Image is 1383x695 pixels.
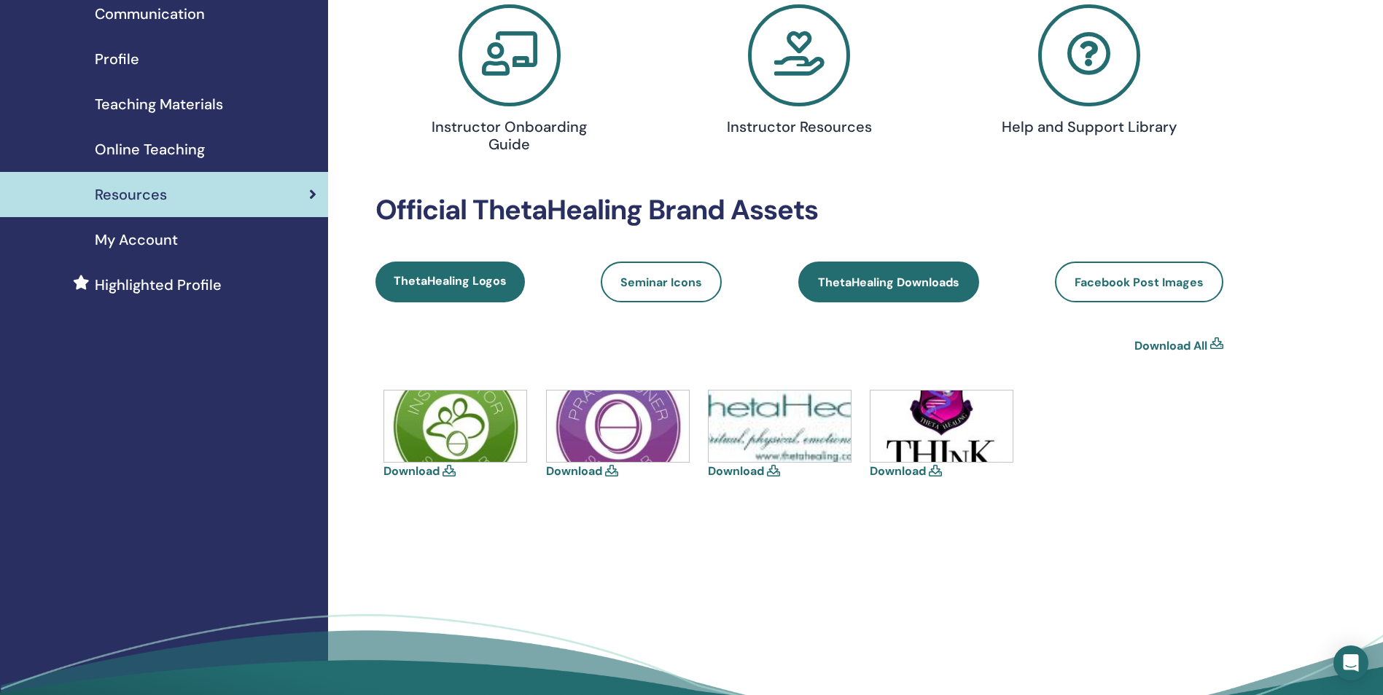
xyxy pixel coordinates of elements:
[1333,645,1368,680] div: Open Intercom Messenger
[620,275,702,290] span: Seminar Icons
[1134,337,1207,355] a: Download All
[601,262,722,302] a: Seminar Icons
[818,275,959,290] span: ThetaHealing Downloads
[1055,262,1223,302] a: Facebook Post Images
[95,138,205,160] span: Online Teaching
[870,463,926,479] a: Download
[870,390,1013,462] img: think-shield.jpg
[709,390,851,462] img: thetahealing-logo-a-copy.jpg
[704,118,895,136] h4: Instructor Resources
[798,262,979,302] a: ThetaHealing Downloads
[373,4,646,159] a: Instructor Onboarding Guide
[394,273,507,288] span: ThetaHealing Logos
[95,274,222,296] span: Highlighted Profile
[414,118,605,153] h4: Instructor Onboarding Guide
[95,229,178,251] span: My Account
[547,390,689,462] img: icons-practitioner.jpg
[663,4,936,141] a: Instructor Resources
[1075,275,1204,290] span: Facebook Post Images
[95,3,205,25] span: Communication
[383,463,440,479] a: Download
[375,262,525,302] a: ThetaHealing Logos
[375,194,1223,227] h2: Official ThetaHealing Brand Assets
[95,48,139,70] span: Profile
[95,184,167,205] span: Resources
[95,93,223,115] span: Teaching Materials
[953,4,1226,141] a: Help and Support Library
[546,463,602,479] a: Download
[384,390,526,462] img: icons-instructor.jpg
[708,463,764,479] a: Download
[994,118,1185,136] h4: Help and Support Library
